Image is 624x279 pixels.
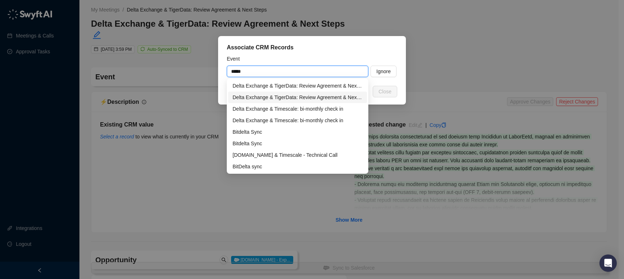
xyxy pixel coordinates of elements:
div: Delta Exchange & TigerData: Review Agreement & Next Steps [228,92,367,103]
div: Delta Exchange & TigerData: Review Agreement & Next Steps [228,80,367,92]
div: BitDelta sync [228,161,367,172]
div: BitDelta sync [233,163,363,170]
div: Bitdelta Sync [233,139,363,147]
div: Associate CRM Records [227,43,397,52]
div: Delta Exchange & Timescale: bi-monthly check in [233,105,363,113]
div: Delta Exchange & TigerData: Review Agreement & Next Steps [233,82,363,90]
div: [DOMAIN_NAME] & Timescale - Technical Call [233,151,363,159]
div: Delta Exchange & TigerData: Review Agreement & Next Steps [233,93,363,101]
div: DeltaDefi.io & Timescale - Technical Call [228,149,367,161]
div: Bitdelta Sync [233,128,363,136]
div: Delta Exchange & Timescale: bi-monthly check in [228,103,367,115]
button: Close [373,86,397,97]
button: Ignore [370,66,396,77]
span: Ignore [376,67,391,75]
div: Delta Exchange & Timescale: bi-monthly check in [233,116,363,124]
div: Bitdelta Sync [228,138,367,149]
label: Event [227,55,245,63]
div: Bitdelta Sync [228,126,367,138]
div: Delta Exchange & Timescale: bi-monthly check in [228,115,367,126]
div: Open Intercom Messenger [599,254,617,272]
